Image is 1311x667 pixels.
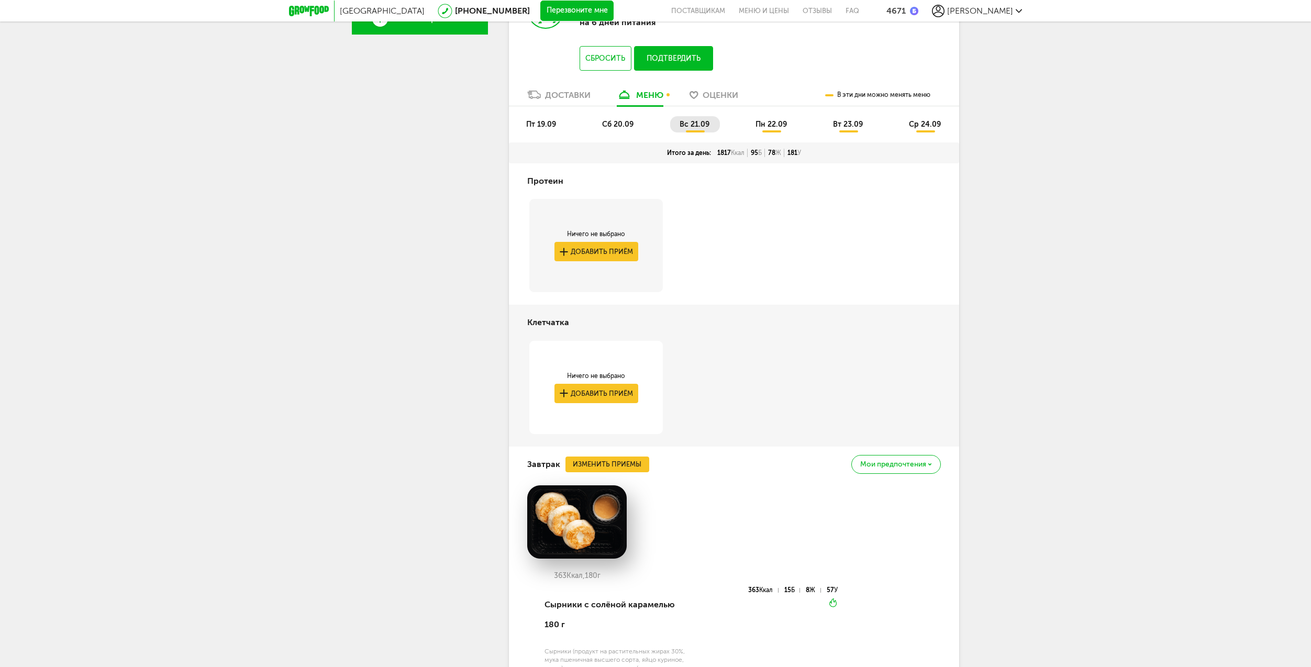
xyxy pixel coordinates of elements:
[597,571,601,580] span: г
[775,149,781,157] span: Ж
[684,89,743,106] a: Оценки
[634,46,713,71] button: Подтвердить
[527,454,560,474] h4: Завтрак
[540,1,614,21] button: Перезвоните мне
[714,149,748,157] div: 1817
[566,571,585,580] span: Ккал,
[527,485,627,559] img: big_eqx7M5hQj0AiPcM4.png
[565,457,649,472] button: Изменить приемы
[554,242,638,261] button: Добавить приём
[554,372,638,380] div: Ничего не выбрано
[664,149,714,157] div: Итого за день:
[580,46,631,71] button: Сбросить
[765,149,784,157] div: 78
[748,588,778,593] div: 363
[554,230,638,238] div: Ничего не выбрано
[784,588,800,593] div: 15
[527,572,627,580] div: 363 180
[680,120,709,129] span: вс 21.09
[947,6,1013,16] span: [PERSON_NAME]
[784,149,804,157] div: 181
[909,120,941,129] span: ср 24.09
[545,90,591,100] div: Доставки
[522,89,596,106] a: Доставки
[340,6,425,16] span: [GEOGRAPHIC_DATA]
[703,90,738,100] span: Оценки
[545,587,690,643] div: Сырники с солёной карамелью 180 г
[910,7,918,15] img: bonus_b.cdccf46.png
[731,149,745,157] span: Ккал
[833,120,863,129] span: вт 23.09
[612,89,669,106] a: меню
[825,84,930,106] div: В эти дни можно менять меню
[527,171,563,191] h4: Протеин
[748,149,765,157] div: 95
[526,120,556,129] span: пт 19.09
[554,384,638,403] button: Добавить приём
[759,586,773,594] span: Ккал
[827,588,838,593] div: 57
[886,6,906,16] div: 4671
[756,120,787,129] span: пн 22.09
[602,120,634,129] span: сб 20.09
[806,588,820,593] div: 8
[834,586,838,594] span: У
[797,149,801,157] span: У
[455,6,530,16] a: [PHONE_NUMBER]
[860,461,926,468] span: Мои предпочтения
[758,149,762,157] span: Б
[527,313,569,332] h4: Клетчатка
[791,586,795,594] span: Б
[809,586,815,594] span: Ж
[636,90,663,100] div: меню
[580,17,716,27] p: на 6 дней питания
